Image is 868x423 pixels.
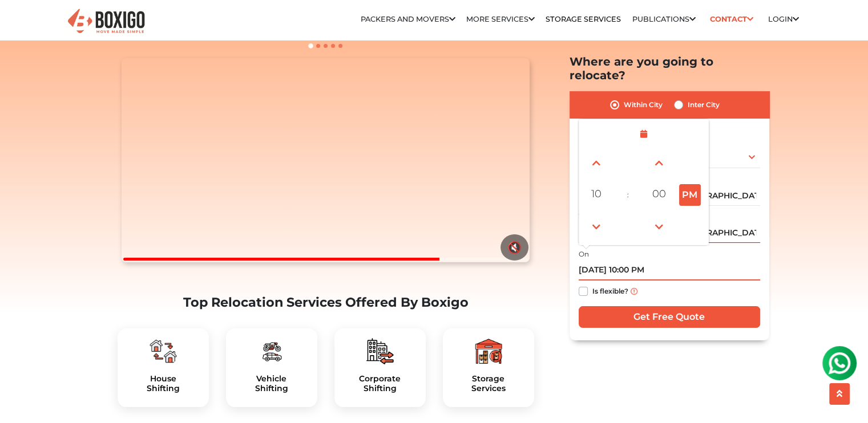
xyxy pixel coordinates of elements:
[583,214,609,240] a: Decrement Hour
[829,383,850,405] button: scroll up
[118,295,534,310] h2: Top Relocation Services Offered By Boxigo
[679,184,701,206] button: PM
[585,182,608,205] span: Pick Hour
[344,374,417,393] a: CorporateShifting
[150,337,177,365] img: boxigo_packers_and_movers_plan
[583,150,609,176] a: Increment Hour
[632,15,696,23] a: Publications
[452,374,525,393] h5: Storage Services
[127,374,200,393] h5: House Shifting
[688,98,720,112] label: Inter City
[612,179,644,211] td: :
[648,182,671,205] span: Pick Minute
[592,284,628,296] label: Is flexible?
[127,374,200,393] a: HouseShifting
[361,15,455,23] a: Packers and Movers
[646,214,672,240] a: Decrement Minute
[579,261,760,280] input: Moving date
[366,337,394,365] img: boxigo_packers_and_movers_plan
[579,249,589,259] label: On
[258,337,285,365] img: boxigo_packers_and_movers_plan
[624,98,663,112] label: Within City
[122,58,530,262] video: Your browser does not support the video tag.
[66,7,146,35] img: Boxigo
[466,15,535,23] a: More services
[235,374,308,393] a: VehicleShifting
[452,374,525,393] a: StorageServices
[706,10,757,28] a: Contact
[570,55,769,82] h2: Where are you going to relocate?
[581,129,706,139] a: Select Time
[579,306,760,328] input: Get Free Quote
[235,374,308,393] h5: Vehicle Shifting
[546,15,621,23] a: Storage Services
[11,11,34,34] img: whatsapp-icon.svg
[768,15,799,23] a: Login
[631,288,637,295] img: info
[646,150,672,176] a: Increment Minute
[475,337,502,365] img: boxigo_packers_and_movers_plan
[344,374,417,393] h5: Corporate Shifting
[500,234,528,261] button: 🔇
